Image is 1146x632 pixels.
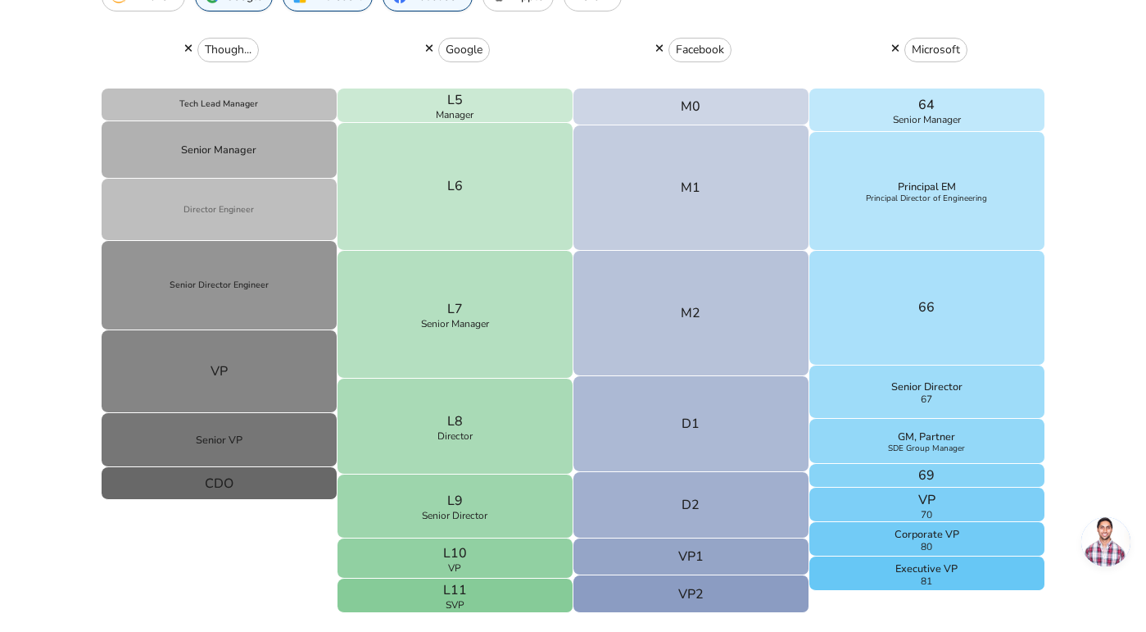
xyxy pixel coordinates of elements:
[809,557,1045,591] button: Executive VP81
[447,90,463,110] p: L5
[921,576,932,586] span: 81
[205,474,233,493] p: CDO
[446,42,482,58] p: Google
[102,241,337,330] button: Senior Director Engineer
[443,580,467,600] p: L11
[196,432,242,448] p: Senior VP
[921,542,932,552] span: 80
[447,176,463,196] p: L6
[102,179,337,240] button: Director Engineer
[918,466,935,485] p: 69
[682,414,700,434] p: D1
[102,89,337,121] button: Tech Lead Manager
[676,42,724,58] p: Facebook
[102,121,337,179] button: Senior Manager
[197,38,259,62] button: Though...
[918,490,935,510] p: VP
[181,142,256,157] p: Senior Manager
[447,299,463,319] p: L7
[438,38,490,62] button: Google
[443,543,467,563] p: L10
[891,379,963,394] p: Senior Director
[337,539,573,579] button: L10VP
[904,38,967,62] button: Microsoft
[446,600,464,610] span: SVP
[573,125,809,251] button: M1
[102,467,337,500] button: CDO
[809,89,1045,132] button: 64Senior Manager
[681,97,700,116] p: M0
[681,303,700,323] p: M2
[573,376,809,472] button: D1
[437,431,473,441] span: Director
[573,251,809,376] button: M2
[573,575,809,612] button: VP2
[211,361,228,381] p: VP
[809,366,1045,418] button: Senior Director67
[678,547,704,566] p: VP1
[918,95,935,115] p: 64
[170,279,269,292] p: Senior Director Engineer
[102,413,337,467] button: Senior VP
[809,488,1045,522] button: VP70
[179,98,258,111] p: Tech Lead Manager
[898,429,955,444] p: GM, Partner
[678,584,704,604] p: VP2
[866,194,987,202] span: Principal Director of Engineering
[809,132,1045,251] button: Principal EMPrincipal Director of Engineering
[809,522,1045,557] button: Corporate VP80
[895,526,959,542] p: Corporate VP
[447,491,463,511] p: L9
[1081,517,1130,566] div: Open chat
[668,38,732,62] button: Facebook
[681,178,700,198] p: M1
[337,475,573,539] button: L9Senior Director
[447,411,463,431] p: L8
[421,319,489,329] span: Senior Manager
[422,511,487,521] span: Senior Director
[898,179,956,194] p: Principal EM
[809,251,1045,366] button: 66
[102,330,337,412] button: VP
[573,539,809,575] button: VP1
[436,110,473,120] span: Manager
[893,115,961,125] span: Senior Manager
[682,495,700,515] p: D2
[895,561,958,576] p: Executive VP
[205,42,251,58] p: Though...
[921,394,932,404] span: 67
[888,444,965,452] span: SDE Group Manager
[921,510,932,520] span: 70
[337,123,573,251] button: L6
[337,251,573,379] button: L7Senior Manager
[573,472,809,539] button: D2
[918,298,935,317] p: 66
[573,89,809,125] button: M0
[183,203,254,216] p: Director Engineer
[337,579,573,613] button: L11SVP
[809,464,1045,488] button: 69
[337,379,573,475] button: L8Director
[809,419,1045,465] button: GM, PartnerSDE Group Manager
[448,563,461,573] span: VP
[337,89,573,123] button: L5Manager
[912,42,960,58] p: Microsoft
